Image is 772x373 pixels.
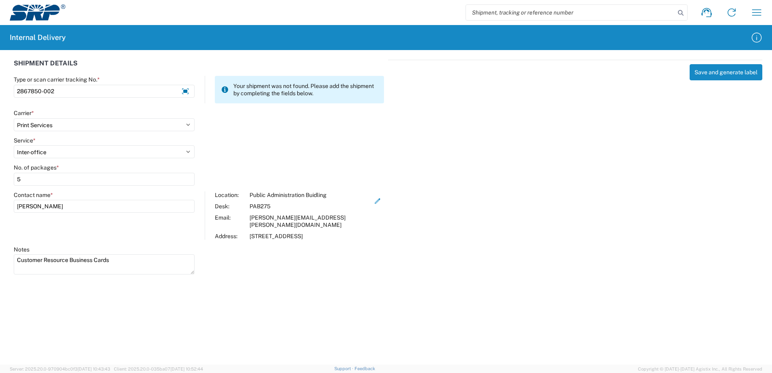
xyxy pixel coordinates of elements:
[250,233,371,240] div: [STREET_ADDRESS]
[10,4,65,21] img: srp
[170,367,203,371] span: [DATE] 10:52:44
[10,367,110,371] span: Server: 2025.20.0-970904bc0f3
[355,366,375,371] a: Feedback
[215,203,245,210] div: Desk:
[14,164,59,171] label: No. of packages
[10,33,66,42] h2: Internal Delivery
[14,137,36,144] label: Service
[78,367,110,371] span: [DATE] 10:43:43
[215,191,245,199] div: Location:
[466,5,675,20] input: Shipment, tracking or reference number
[233,82,378,97] span: Your shipment was not found. Please add the shipment by completing the fields below.
[215,214,245,228] div: Email:
[14,60,384,76] div: SHIPMENT DETAILS
[14,109,34,117] label: Carrier
[690,64,762,80] button: Save and generate label
[14,191,53,199] label: Contact name
[638,365,762,373] span: Copyright © [DATE]-[DATE] Agistix Inc., All Rights Reserved
[250,191,371,199] div: Public Administration Buidling
[334,366,355,371] a: Support
[14,76,100,83] label: Type or scan carrier tracking No.
[215,233,245,240] div: Address:
[250,203,371,210] div: PAB275
[250,214,371,228] div: [PERSON_NAME][EMAIL_ADDRESS][PERSON_NAME][DOMAIN_NAME]
[14,246,29,253] label: Notes
[114,367,203,371] span: Client: 2025.20.0-035ba07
